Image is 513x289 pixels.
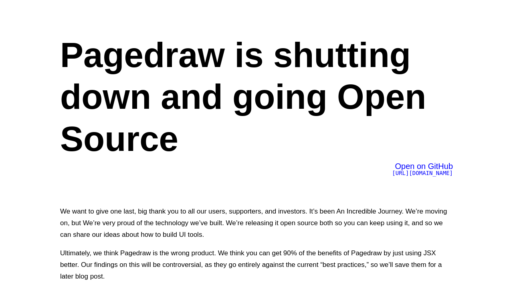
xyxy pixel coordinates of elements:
span: [URL][DOMAIN_NAME] [392,170,453,176]
h1: Pagedraw is shutting down and going Open Source [60,34,453,160]
a: Open on GitHub[URL][DOMAIN_NAME] [392,163,453,176]
p: We want to give one last, big thank you to all our users, supporters, and investors. It’s been An... [60,206,453,240]
p: Ultimately, we think Pagedraw is the wrong product. We think you can get 90% of the benefits of P... [60,247,453,282]
span: Open on GitHub [395,162,453,171]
